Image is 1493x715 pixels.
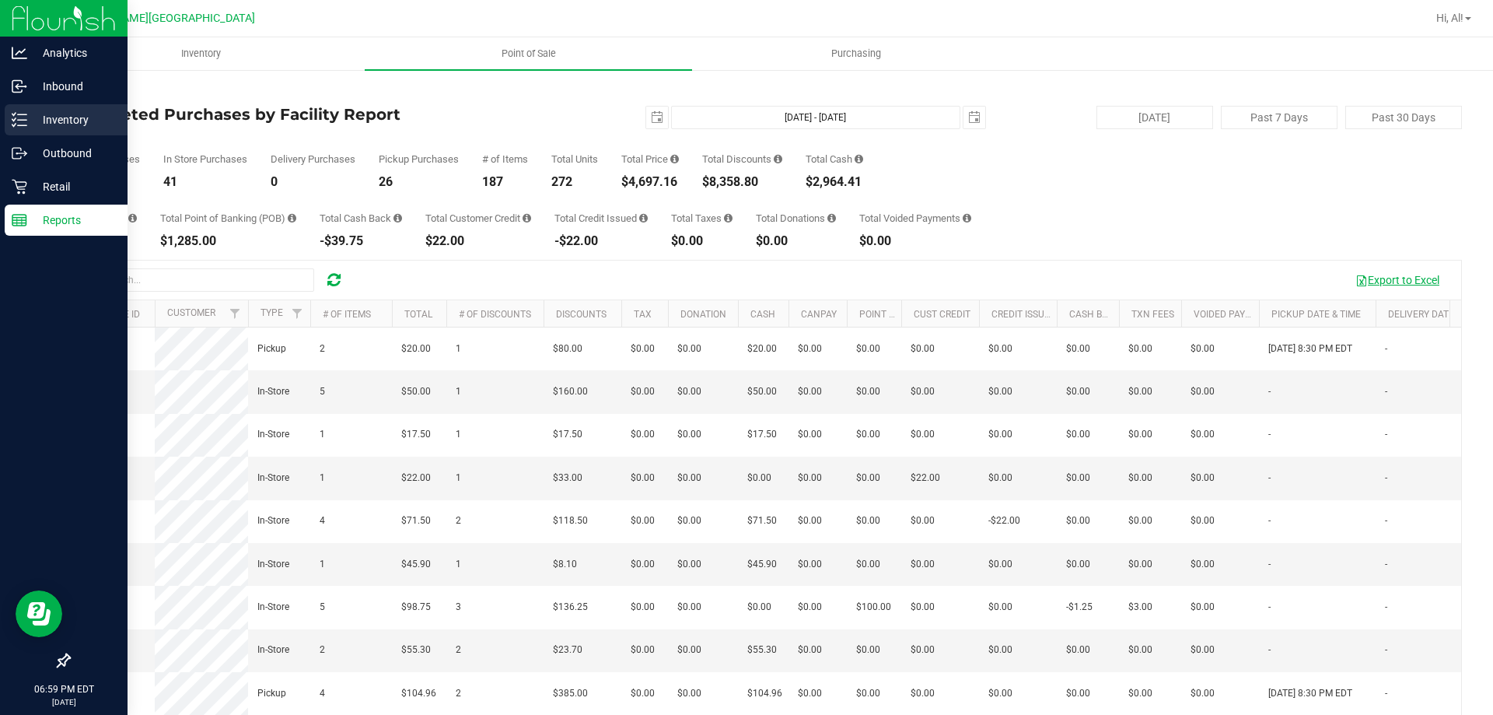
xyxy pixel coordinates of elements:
[806,154,863,164] div: Total Cash
[677,600,701,615] span: $0.00
[670,154,679,164] i: Sum of the total prices of all purchases in the date range.
[798,686,822,701] span: $0.00
[798,427,822,442] span: $0.00
[167,307,215,318] a: Customer
[12,179,27,195] inline-svg: Retail
[553,342,582,356] span: $80.00
[1096,106,1213,129] button: [DATE]
[7,696,121,708] p: [DATE]
[553,686,588,701] span: $385.00
[631,600,655,615] span: $0.00
[16,591,62,637] iframe: Resource center
[756,213,836,223] div: Total Donations
[257,342,286,356] span: Pickup
[257,513,289,528] span: In-Store
[911,600,935,615] span: $0.00
[963,213,971,223] i: Sum of all voided payment transaction amounts, excluding tips and transaction fees, for all purch...
[12,112,27,128] inline-svg: Inventory
[1385,342,1387,356] span: -
[1268,471,1271,485] span: -
[260,307,283,318] a: Type
[911,384,935,399] span: $0.00
[1128,643,1152,657] span: $0.00
[677,513,701,528] span: $0.00
[401,513,431,528] span: $71.50
[988,471,1012,485] span: $0.00
[1128,342,1152,356] span: $0.00
[401,600,431,615] span: $98.75
[634,309,652,320] a: Tax
[257,600,289,615] span: In-Store
[1385,427,1387,442] span: -
[12,79,27,94] inline-svg: Inbound
[27,77,121,96] p: Inbound
[27,177,121,196] p: Retail
[1066,557,1090,572] span: $0.00
[747,513,777,528] span: $71.50
[1385,471,1387,485] span: -
[1385,643,1387,657] span: -
[1191,557,1215,572] span: $0.00
[1221,106,1337,129] button: Past 7 Days
[1069,309,1121,320] a: Cash Back
[1128,471,1152,485] span: $0.00
[856,513,880,528] span: $0.00
[677,427,701,442] span: $0.00
[856,384,880,399] span: $0.00
[1191,643,1215,657] span: $0.00
[160,235,296,247] div: $1,285.00
[1268,342,1352,356] span: [DATE] 8:30 PM EDT
[257,643,289,657] span: In-Store
[456,342,461,356] span: 1
[551,176,598,188] div: 272
[1128,513,1152,528] span: $0.00
[1345,106,1462,129] button: Past 30 Days
[379,176,459,188] div: 26
[393,213,402,223] i: Sum of the cash-back amounts from rounded-up electronic payments for all purchases in the date ra...
[401,471,431,485] span: $22.00
[257,384,289,399] span: In-Store
[12,212,27,228] inline-svg: Reports
[856,471,880,485] span: $0.00
[320,471,325,485] span: 1
[988,600,1012,615] span: $0.00
[456,557,461,572] span: 1
[677,471,701,485] span: $0.00
[553,427,582,442] span: $17.50
[163,176,247,188] div: 41
[991,309,1056,320] a: Credit Issued
[27,110,121,129] p: Inventory
[401,384,431,399] span: $50.00
[750,309,775,320] a: Cash
[747,342,777,356] span: $20.00
[911,513,935,528] span: $0.00
[425,235,531,247] div: $22.00
[747,471,771,485] span: $0.00
[556,309,607,320] a: Discounts
[553,557,577,572] span: $8.10
[320,557,325,572] span: 1
[914,309,970,320] a: Cust Credit
[160,213,296,223] div: Total Point of Banking (POB)
[911,342,935,356] span: $0.00
[320,384,325,399] span: 5
[747,600,771,615] span: $0.00
[756,235,836,247] div: $0.00
[257,686,286,701] span: Pickup
[1388,309,1454,320] a: Delivery Date
[692,37,1019,70] a: Purchasing
[1191,342,1215,356] span: $0.00
[855,154,863,164] i: Sum of the successful, non-voided cash payment transactions for all purchases in the date range. ...
[1385,600,1387,615] span: -
[1066,513,1090,528] span: $0.00
[798,513,822,528] span: $0.00
[1268,686,1352,701] span: [DATE] 8:30 PM EDT
[1128,600,1152,615] span: $3.00
[12,45,27,61] inline-svg: Analytics
[1385,686,1387,701] span: -
[798,471,822,485] span: $0.00
[621,154,679,164] div: Total Price
[1066,427,1090,442] span: $0.00
[320,600,325,615] span: 5
[128,213,137,223] i: Sum of the successful, non-voided CanPay payment transactions for all purchases in the date range.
